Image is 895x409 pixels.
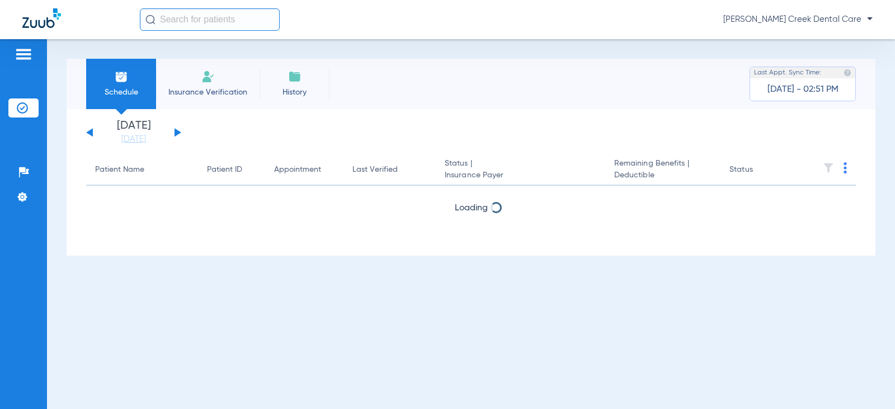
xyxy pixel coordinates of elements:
th: Status [720,154,796,186]
div: Appointment [274,164,321,176]
span: Insurance Payer [445,170,596,181]
span: History [268,87,321,98]
div: Appointment [274,164,335,176]
img: last sync help info [844,69,851,77]
img: Zuub Logo [22,8,61,28]
span: Last Appt. Sync Time: [754,67,821,78]
span: Loading [455,204,488,213]
div: Last Verified [352,164,398,176]
img: filter.svg [823,162,834,173]
span: Schedule [95,87,148,98]
a: [DATE] [100,134,167,145]
img: hamburger-icon [15,48,32,61]
th: Remaining Benefits | [605,154,720,186]
img: Manual Insurance Verification [201,70,215,83]
span: [DATE] - 02:51 PM [767,84,839,95]
img: History [288,70,302,83]
th: Status | [436,154,605,186]
div: Patient ID [207,164,242,176]
span: Insurance Verification [164,87,251,98]
img: Schedule [115,70,128,83]
span: Deductible [614,170,712,181]
div: Patient Name [95,164,144,176]
div: Patient ID [207,164,256,176]
span: [PERSON_NAME] Creek Dental Care [723,14,873,25]
li: [DATE] [100,120,167,145]
img: group-dot-blue.svg [844,162,847,173]
div: Patient Name [95,164,189,176]
div: Last Verified [352,164,427,176]
img: Search Icon [145,15,156,25]
input: Search for patients [140,8,280,31]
